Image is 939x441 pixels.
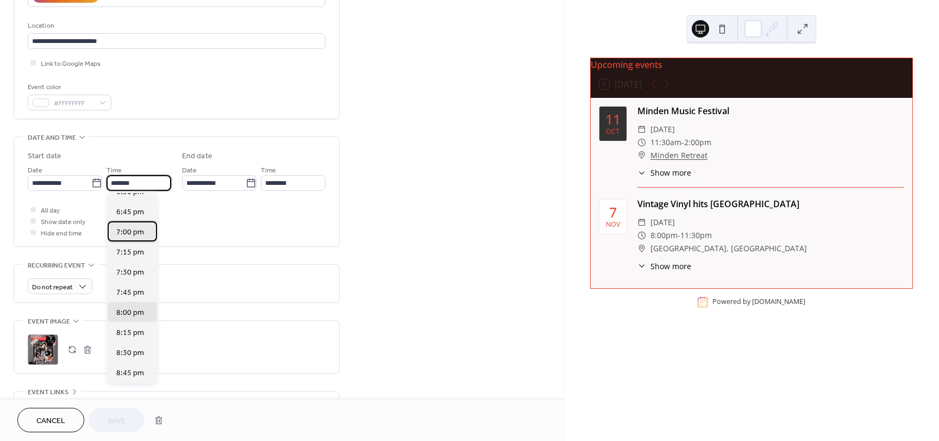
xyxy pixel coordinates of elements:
[650,260,691,272] span: Show more
[637,197,904,210] div: Vintage Vinyl hits [GEOGRAPHIC_DATA]
[116,327,144,339] span: 8:15 pm
[650,149,708,162] a: Minden Retreat
[116,347,144,359] span: 8:30 pm
[609,206,617,219] div: 7
[712,297,805,307] div: Powered by
[182,151,212,162] div: End date
[28,334,58,365] div: ;
[116,307,144,319] span: 8:00 pm
[606,128,619,135] div: Oct
[32,281,73,294] span: Do not repeat
[637,229,646,242] div: ​
[637,260,646,272] div: ​
[41,228,82,239] span: Hide end time
[637,136,646,149] div: ​
[650,167,691,178] span: Show more
[650,136,681,149] span: 11:30am
[14,392,339,414] div: •••
[116,287,144,299] span: 7:45 pm
[637,242,646,255] div: ​
[591,58,912,71] div: Upcoming events
[650,123,675,136] span: [DATE]
[681,136,684,149] span: -
[606,221,620,228] div: Nov
[684,136,711,149] span: 2:00pm
[650,216,675,229] span: [DATE]
[637,216,646,229] div: ​
[116,227,144,238] span: 7:00 pm
[680,229,712,242] span: 11:30pm
[28,151,61,162] div: Start date
[41,205,60,216] span: All day
[28,20,323,32] div: Location
[28,82,109,93] div: Event color
[28,132,76,144] span: Date and time
[28,260,85,271] span: Recurring event
[116,368,144,379] span: 8:45 pm
[605,113,621,126] div: 11
[116,207,144,218] span: 6:45 pm
[182,165,197,176] span: Date
[650,229,678,242] span: 8:00pm
[637,167,646,178] div: ​
[637,104,904,117] div: Minden Music Festival
[41,58,101,70] span: Link to Google Maps
[637,260,691,272] button: ​Show more
[54,98,94,109] span: #FFFFFFFF
[637,149,646,162] div: ​
[107,165,122,176] span: Time
[637,167,691,178] button: ​Show more
[678,229,680,242] span: -
[116,267,144,278] span: 7:30 pm
[36,415,65,427] span: Cancel
[116,247,144,258] span: 7:15 pm
[752,297,805,307] a: [DOMAIN_NAME]
[28,316,70,327] span: Event image
[17,408,84,432] button: Cancel
[650,242,807,255] span: [GEOGRAPHIC_DATA], [GEOGRAPHIC_DATA]
[28,165,42,176] span: Date
[261,165,276,176] span: Time
[28,387,68,398] span: Event links
[41,216,85,228] span: Show date only
[637,123,646,136] div: ​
